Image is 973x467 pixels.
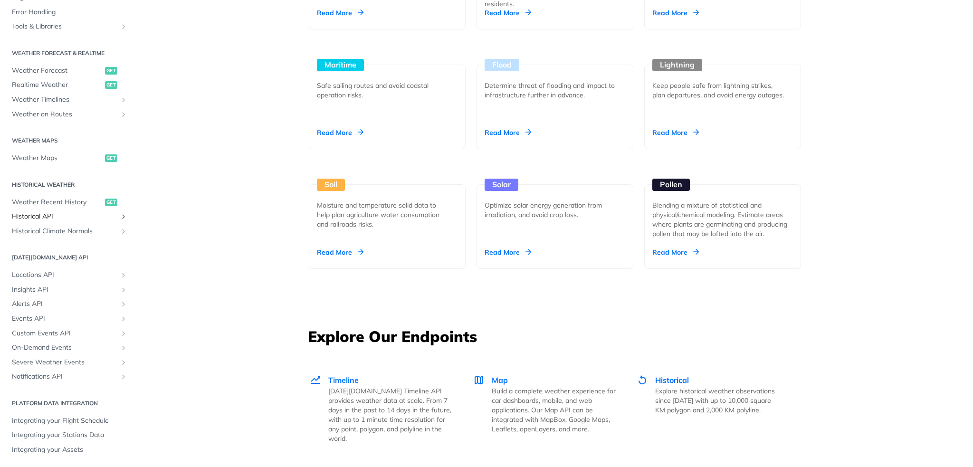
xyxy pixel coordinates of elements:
[12,358,117,367] span: Severe Weather Events
[7,428,130,442] a: Integrating your Stations Data
[12,285,117,295] span: Insights API
[652,200,793,238] div: Blending a mixture of statistical and physical/chemical modeling. Estimate areas where plants are...
[655,386,779,415] p: Explore historical weather observations since [DATE] with up to 10,000 square KM polygon and 2,00...
[12,372,117,381] span: Notifications API
[7,49,130,57] h2: Weather Forecast & realtime
[12,153,103,163] span: Weather Maps
[492,386,616,434] p: Build a complete weather experience for car dashboards, mobile, and web applications. Our Map API...
[7,107,130,122] a: Weather on RoutesShow subpages for Weather on Routes
[7,136,130,145] h2: Weather Maps
[105,81,117,89] span: get
[463,354,626,463] a: Map Map Build a complete weather experience for car dashboards, mobile, and web applications. Our...
[7,253,130,262] h2: [DATE][DOMAIN_NAME] API
[7,399,130,408] h2: Platform DATA integration
[485,179,518,191] div: Solar
[120,344,127,352] button: Show subpages for On-Demand Events
[105,199,117,206] span: get
[120,228,127,235] button: Show subpages for Historical Climate Normals
[7,151,130,165] a: Weather Mapsget
[12,212,117,221] span: Historical API
[120,373,127,381] button: Show subpages for Notifications API
[12,416,127,426] span: Integrating your Flight Schedule
[120,271,127,279] button: Show subpages for Locations API
[317,128,363,137] div: Read More
[12,445,127,455] span: Integrating your Assets
[7,195,130,210] a: Weather Recent Historyget
[652,248,699,257] div: Read More
[120,300,127,308] button: Show subpages for Alerts API
[7,224,130,238] a: Historical Climate NormalsShow subpages for Historical Climate Normals
[12,95,117,105] span: Weather Timelines
[12,8,127,17] span: Error Handling
[120,359,127,366] button: Show subpages for Severe Weather Events
[12,343,117,353] span: On-Demand Events
[7,297,130,311] a: Alerts APIShow subpages for Alerts API
[105,154,117,162] span: get
[7,341,130,355] a: On-Demand EventsShow subpages for On-Demand Events
[640,29,805,149] a: Lightning Keep people safe from lightning strikes, plan departures, and avoid energy outages. Rea...
[485,248,531,257] div: Read More
[7,370,130,384] a: Notifications APIShow subpages for Notifications API
[328,375,359,385] span: Timeline
[7,5,130,19] a: Error Handling
[317,248,363,257] div: Read More
[317,179,345,191] div: Soil
[637,374,648,386] img: Historical
[7,283,130,297] a: Insights APIShow subpages for Insights API
[120,23,127,30] button: Show subpages for Tools & Libraries
[120,330,127,337] button: Show subpages for Custom Events API
[485,59,519,71] div: Flood
[473,374,485,386] img: Map
[473,29,637,149] a: Flood Determine threat of flooding and impact to infrastructure further in advance. Read More
[655,375,689,385] span: Historical
[305,149,469,269] a: Soil Moisture and temperature solid data to help plan agriculture water consumption and railroads...
[12,299,117,309] span: Alerts API
[626,354,790,463] a: Historical Historical Explore historical weather observations since [DATE] with up to 10,000 squa...
[473,149,637,269] a: Solar Optimize solar energy generation from irradiation, and avoid crop loss. Read More
[640,149,805,269] a: Pollen Blending a mixture of statistical and physical/chemical modeling. Estimate areas where pla...
[12,198,103,207] span: Weather Recent History
[652,128,699,137] div: Read More
[12,80,103,90] span: Realtime Weather
[652,59,702,71] div: Lightning
[105,67,117,75] span: get
[7,64,130,78] a: Weather Forecastget
[12,22,117,31] span: Tools & Libraries
[12,110,117,119] span: Weather on Routes
[652,81,785,100] div: Keep people safe from lightning strikes, plan departures, and avoid energy outages.
[317,81,450,100] div: Safe sailing routes and avoid coastal operation risks.
[652,8,699,18] div: Read More
[7,443,130,457] a: Integrating your Assets
[7,93,130,107] a: Weather TimelinesShow subpages for Weather Timelines
[12,227,117,236] span: Historical Climate Normals
[7,312,130,326] a: Events APIShow subpages for Events API
[120,96,127,104] button: Show subpages for Weather Timelines
[485,200,618,219] div: Optimize solar energy generation from irradiation, and avoid crop loss.
[305,29,469,149] a: Maritime Safe sailing routes and avoid coastal operation risks. Read More
[652,179,690,191] div: Pollen
[120,111,127,118] button: Show subpages for Weather on Routes
[12,430,127,440] span: Integrating your Stations Data
[120,315,127,323] button: Show subpages for Events API
[7,414,130,428] a: Integrating your Flight Schedule
[7,326,130,341] a: Custom Events APIShow subpages for Custom Events API
[12,314,117,324] span: Events API
[317,8,363,18] div: Read More
[308,326,802,347] h3: Explore Our Endpoints
[485,128,531,137] div: Read More
[7,181,130,189] h2: Historical Weather
[12,329,117,338] span: Custom Events API
[7,210,130,224] a: Historical APIShow subpages for Historical API
[7,268,130,282] a: Locations APIShow subpages for Locations API
[485,8,531,18] div: Read More
[7,355,130,370] a: Severe Weather EventsShow subpages for Severe Weather Events
[120,286,127,294] button: Show subpages for Insights API
[120,213,127,220] button: Show subpages for Historical API
[310,374,321,386] img: Timeline
[7,78,130,92] a: Realtime Weatherget
[317,59,364,71] div: Maritime
[309,354,463,463] a: Timeline Timeline [DATE][DOMAIN_NAME] Timeline API provides weather data at scale. From 7 days in...
[12,270,117,280] span: Locations API
[328,386,452,443] p: [DATE][DOMAIN_NAME] Timeline API provides weather data at scale. From 7 days in the past to 14 da...
[7,19,130,34] a: Tools & LibrariesShow subpages for Tools & Libraries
